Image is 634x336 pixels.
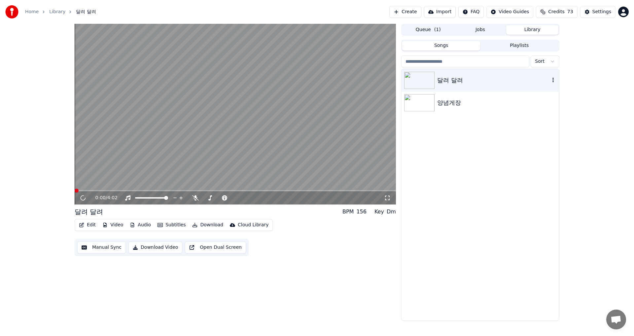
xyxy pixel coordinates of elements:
button: Settings [580,6,616,18]
span: 4:02 [107,195,118,201]
button: Video Guides [486,6,533,18]
button: Credits73 [536,6,577,18]
span: 0:00 [95,195,106,201]
button: Subtitles [155,220,188,230]
button: Open Dual Screen [185,242,246,253]
button: Download [190,220,226,230]
div: 156 [356,208,367,216]
button: FAQ [458,6,484,18]
span: Credits [548,9,564,15]
button: Audio [127,220,154,230]
nav: breadcrumb [25,9,96,15]
div: Dm [387,208,396,216]
button: Import [424,6,456,18]
a: 채팅 열기 [606,310,626,329]
button: Create [389,6,421,18]
a: Library [49,9,65,15]
span: 73 [567,9,573,15]
div: / [95,195,111,201]
div: 달려 달려 [437,76,550,85]
button: Songs [402,41,480,51]
span: 달려 달려 [76,9,96,15]
div: Cloud Library [238,222,268,228]
div: 양념게장 [437,98,556,107]
button: Jobs [454,25,507,35]
span: Sort [535,58,545,65]
button: Edit [76,220,98,230]
img: youka [5,5,18,19]
button: Library [506,25,558,35]
div: BPM [342,208,354,216]
button: Queue [402,25,454,35]
button: Manual Sync [77,242,126,253]
button: Download Video [128,242,182,253]
div: Settings [592,9,611,15]
button: Video [100,220,126,230]
div: Key [374,208,384,216]
a: Home [25,9,39,15]
div: 달려 달려 [75,207,103,216]
button: Playlists [480,41,558,51]
span: ( 1 ) [434,26,441,33]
